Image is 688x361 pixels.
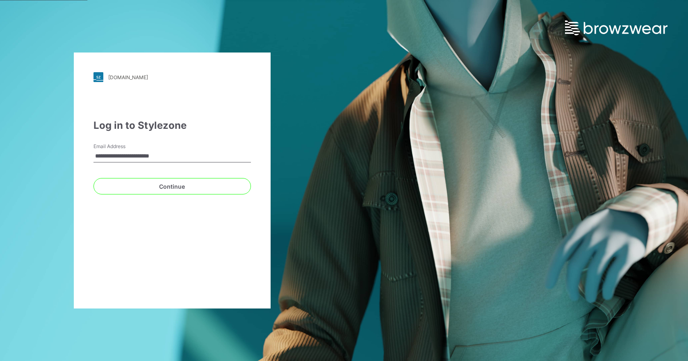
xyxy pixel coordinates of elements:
div: [DOMAIN_NAME] [108,74,148,80]
label: Email Address [93,143,151,150]
img: stylezone-logo.562084cfcfab977791bfbf7441f1a819.svg [93,72,103,82]
a: [DOMAIN_NAME] [93,72,251,82]
button: Continue [93,178,251,194]
div: Log in to Stylezone [93,118,251,133]
img: browzwear-logo.e42bd6dac1945053ebaf764b6aa21510.svg [565,21,667,35]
